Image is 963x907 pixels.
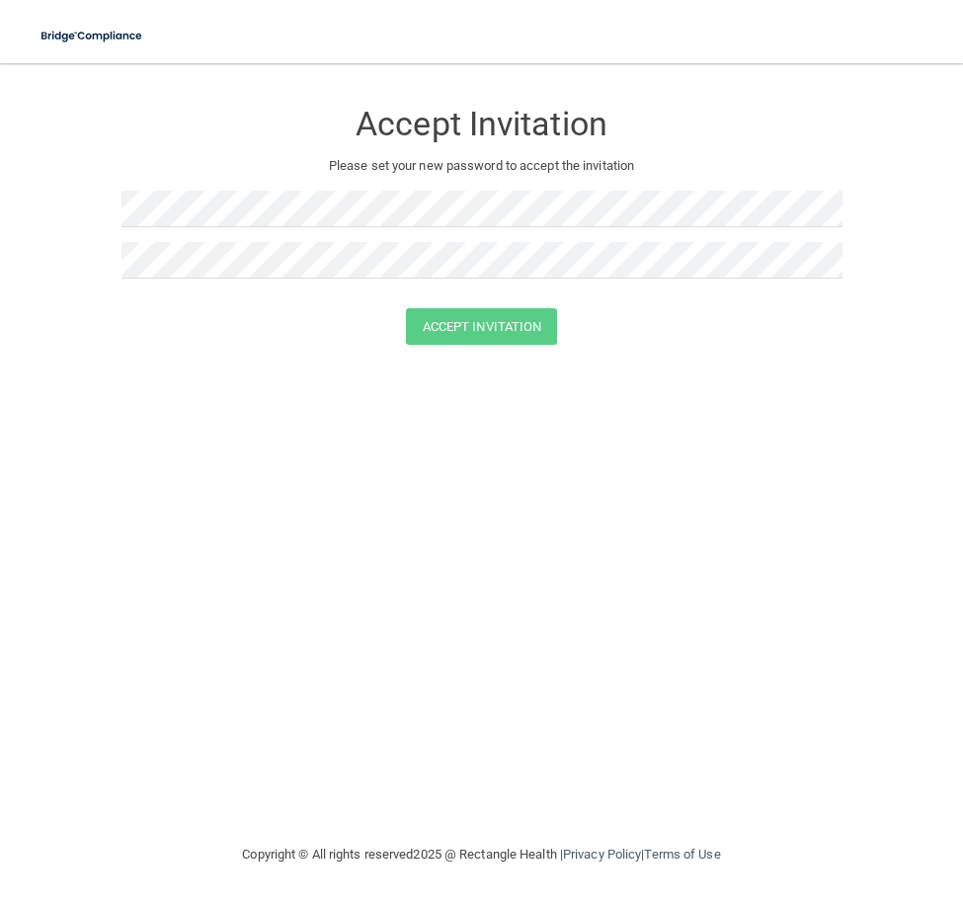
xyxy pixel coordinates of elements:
[563,847,641,862] a: Privacy Policy
[136,154,828,178] p: Please set your new password to accept the invitation
[644,847,720,862] a: Terms of Use
[121,823,843,886] div: Copyright © All rights reserved 2025 @ Rectangle Health | |
[121,106,843,142] h3: Accept Invitation
[30,16,155,56] img: bridge_compliance_login_screen.278c3ca4.svg
[406,308,558,345] button: Accept Invitation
